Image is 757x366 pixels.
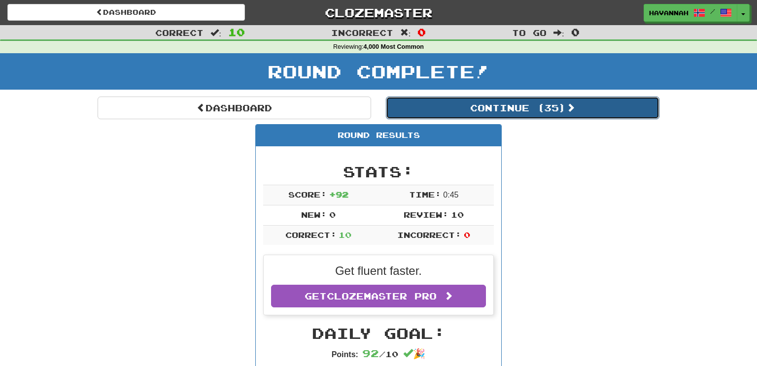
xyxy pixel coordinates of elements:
[644,4,737,22] a: havannah /
[400,29,411,37] span: :
[256,125,501,146] div: Round Results
[443,191,458,199] span: 0 : 45
[464,230,470,239] span: 0
[331,28,393,37] span: Incorrect
[404,210,448,219] span: Review:
[364,43,424,50] strong: 4,000 Most Common
[228,26,245,38] span: 10
[417,26,426,38] span: 0
[710,8,715,15] span: /
[403,348,425,359] span: 🎉
[362,349,398,359] span: / 10
[339,230,351,239] span: 10
[512,28,547,37] span: To go
[7,4,245,21] a: Dashboard
[288,190,327,199] span: Score:
[210,29,221,37] span: :
[263,325,494,341] h2: Daily Goal:
[332,350,358,359] strong: Points:
[451,210,464,219] span: 10
[285,230,337,239] span: Correct:
[571,26,580,38] span: 0
[649,8,688,17] span: havannah
[553,29,564,37] span: :
[327,291,437,301] span: Clozemaster Pro
[260,4,497,21] a: Clozemaster
[271,263,486,279] p: Get fluent faster.
[263,164,494,180] h2: Stats:
[271,285,486,307] a: GetClozemaster Pro
[397,230,461,239] span: Incorrect:
[329,190,348,199] span: + 92
[3,62,754,81] h1: Round Complete!
[386,97,659,119] button: Continue (35)
[362,347,379,359] span: 92
[329,210,336,219] span: 0
[301,210,327,219] span: New:
[409,190,441,199] span: Time:
[98,97,371,119] a: Dashboard
[155,28,204,37] span: Correct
